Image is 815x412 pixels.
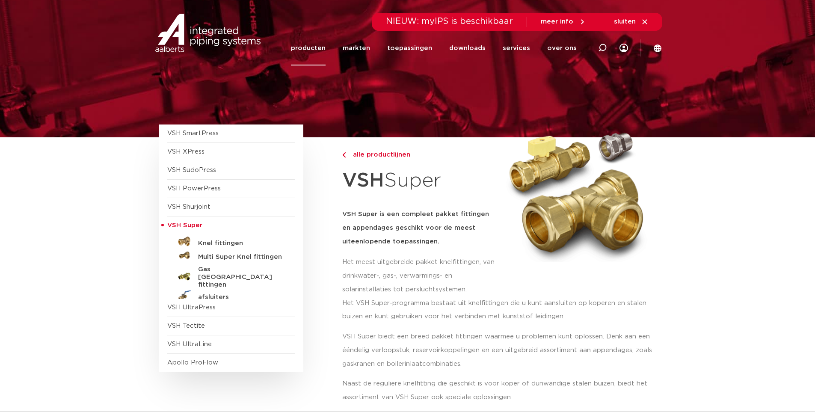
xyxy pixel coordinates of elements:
[167,148,204,155] a: VSH XPress
[167,262,295,289] a: Gas [GEOGRAPHIC_DATA] fittingen
[614,18,649,26] a: sluiten
[386,17,513,26] span: NIEUW: myIPS is beschikbaar
[198,253,283,261] h5: Multi Super Knel fittingen
[167,167,216,173] a: VSH SudoPress
[167,235,295,249] a: Knel fittingen
[167,323,205,329] a: VSH Tectite
[348,151,410,158] span: alle productlijnen
[614,18,636,25] span: sluiten
[342,377,657,404] p: Naast de reguliere knelfitting die geschikt is voor koper of dunwandige stalen buizen, biedt het ...
[503,31,530,65] a: services
[342,330,657,371] p: VSH Super biedt een breed pakket fittingen waarmee u problemen kunt oplossen. Denk aan een ééndel...
[449,31,486,65] a: downloads
[342,150,497,160] a: alle productlijnen
[198,240,283,247] h5: Knel fittingen
[167,204,210,210] a: VSH Shurjoint
[342,164,497,197] h1: Super
[343,31,370,65] a: markten
[291,31,326,65] a: producten
[541,18,586,26] a: meer info
[342,171,384,190] strong: VSH
[167,289,295,302] a: afsluiters
[198,266,283,289] h5: Gas [GEOGRAPHIC_DATA] fittingen
[167,130,219,136] a: VSH SmartPress
[167,304,216,311] a: VSH UltraPress
[342,296,657,324] p: Het VSH Super-programma bestaat uit knelfittingen die u kunt aansluiten op koperen en stalen buiz...
[342,207,497,249] h5: VSH Super is een compleet pakket fittingen en appendages geschikt voor de meest uiteenlopende toe...
[167,249,295,262] a: Multi Super Knel fittingen
[342,152,346,158] img: chevron-right.svg
[342,255,497,296] p: Het meest uitgebreide pakket knelfittingen, van drinkwater-, gas-, verwarmings- en solarinstallat...
[291,31,577,65] nav: Menu
[198,293,283,301] h5: afsluiters
[167,185,221,192] a: VSH PowerPress
[387,31,432,65] a: toepassingen
[167,359,218,366] a: Apollo ProFlow
[619,31,628,65] div: my IPS
[541,18,573,25] span: meer info
[547,31,577,65] a: over ons
[167,341,212,347] a: VSH UltraLine
[167,222,202,228] span: VSH Super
